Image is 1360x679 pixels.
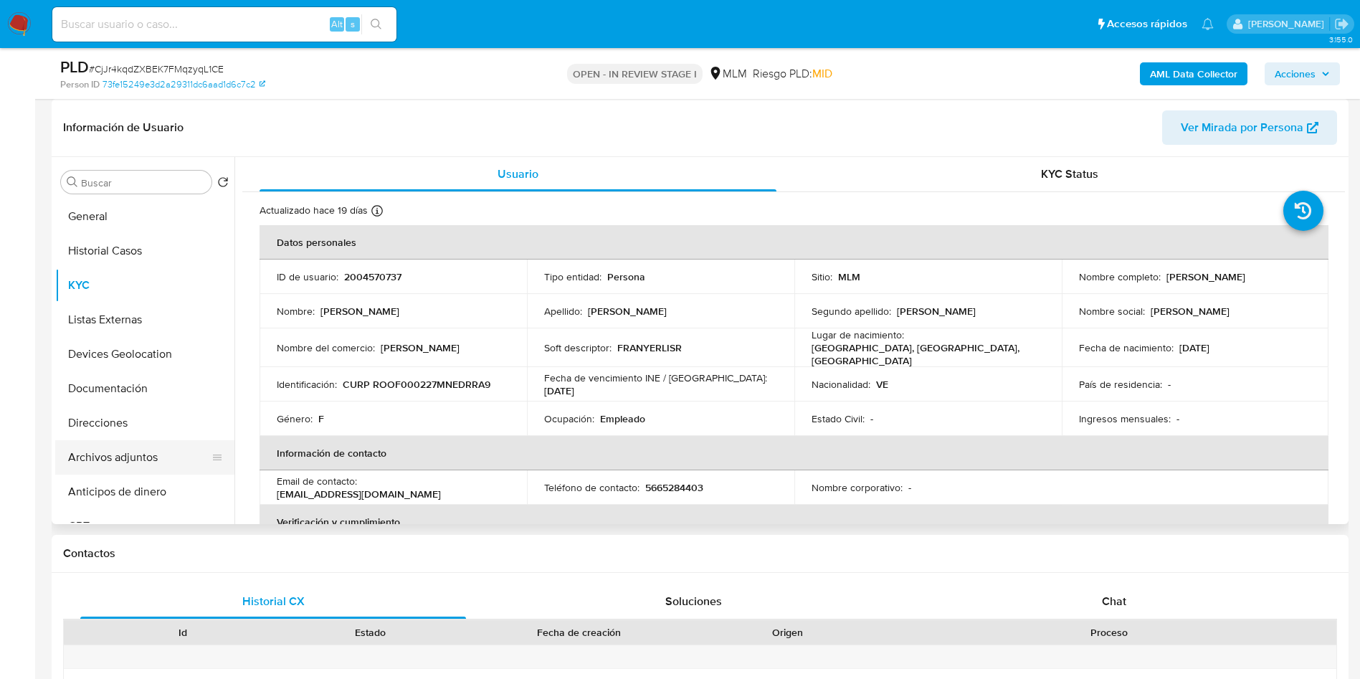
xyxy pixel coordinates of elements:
button: Archivos adjuntos [55,440,223,475]
p: CURP ROOF000227MNEDRRA9 [343,378,490,391]
p: Género : [277,412,313,425]
p: Actualizado hace 19 días [260,204,368,217]
p: ivonne.perezonofre@mercadolibre.com.mx [1248,17,1329,31]
th: Datos personales [260,225,1328,260]
p: VE [876,378,888,391]
button: Anticipos de dinero [55,475,234,509]
span: # CjJr4kqdZXBEK7FMqzyqL1CE [89,62,224,76]
th: Verificación y cumplimiento [260,505,1328,539]
p: - [1176,412,1179,425]
p: [PERSON_NAME] [381,341,460,354]
p: Apellido : [544,305,582,318]
p: Estado Civil : [812,412,865,425]
p: - [870,412,873,425]
p: Nacionalidad : [812,378,870,391]
p: Soft descriptor : [544,341,612,354]
span: MID [812,65,832,82]
button: AML Data Collector [1140,62,1247,85]
b: Person ID [60,78,100,91]
span: Soluciones [665,593,722,609]
span: Usuario [498,166,538,182]
button: Volver al orden por defecto [217,176,229,192]
p: Nombre completo : [1079,270,1161,283]
p: Teléfono de contacto : [544,481,639,494]
span: Historial CX [242,593,305,609]
button: KYC [55,268,234,303]
span: 3.155.0 [1329,34,1353,45]
p: [GEOGRAPHIC_DATA], [GEOGRAPHIC_DATA], [GEOGRAPHIC_DATA] [812,341,1039,367]
button: Ver Mirada por Persona [1162,110,1337,145]
span: Ver Mirada por Persona [1181,110,1303,145]
p: - [908,481,911,494]
p: MLM [838,270,860,283]
p: Ocupación : [544,412,594,425]
div: Estado [287,625,455,640]
div: Id [99,625,267,640]
p: ID de usuario : [277,270,338,283]
button: search-icon [361,14,391,34]
p: [PERSON_NAME] [897,305,976,318]
a: Notificaciones [1202,18,1214,30]
p: [PERSON_NAME] [1151,305,1230,318]
p: Nombre : [277,305,315,318]
button: Documentación [55,371,234,406]
div: Fecha de creación [475,625,684,640]
div: Proceso [892,625,1326,640]
p: [DATE] [1179,341,1209,354]
p: [DATE] [544,384,574,397]
p: Nombre corporativo : [812,481,903,494]
p: - [1168,378,1171,391]
p: Fecha de nacimiento : [1079,341,1174,354]
input: Buscar [81,176,206,189]
h1: Contactos [63,546,1337,561]
span: Chat [1102,593,1126,609]
p: Email de contacto : [277,475,357,488]
p: Persona [607,270,645,283]
p: Sitio : [812,270,832,283]
button: Devices Geolocation [55,337,234,371]
div: Origen [704,625,872,640]
p: 5665284403 [645,481,703,494]
p: FRANYERLISR [617,341,682,354]
button: Listas Externas [55,303,234,337]
a: Salir [1334,16,1349,32]
p: Tipo entidad : [544,270,601,283]
p: Nombre del comercio : [277,341,375,354]
button: Acciones [1265,62,1340,85]
p: [PERSON_NAME] [320,305,399,318]
button: Historial Casos [55,234,234,268]
button: Direcciones [55,406,234,440]
button: CBT [55,509,234,543]
p: Lugar de nacimiento : [812,328,904,341]
span: Alt [331,17,343,31]
p: Ingresos mensuales : [1079,412,1171,425]
p: [EMAIL_ADDRESS][DOMAIN_NAME] [277,488,441,500]
span: Riesgo PLD: [753,66,832,82]
p: Empleado [600,412,645,425]
input: Buscar usuario o caso... [52,15,396,34]
span: Accesos rápidos [1107,16,1187,32]
p: F [318,412,324,425]
span: s [351,17,355,31]
span: Acciones [1275,62,1316,85]
p: Identificación : [277,378,337,391]
th: Información de contacto [260,436,1328,470]
p: País de residencia : [1079,378,1162,391]
p: 2004570737 [344,270,401,283]
span: KYC Status [1041,166,1098,182]
p: Nombre social : [1079,305,1145,318]
p: OPEN - IN REVIEW STAGE I [567,64,703,84]
button: Buscar [67,176,78,188]
p: [PERSON_NAME] [588,305,667,318]
b: AML Data Collector [1150,62,1237,85]
div: MLM [708,66,747,82]
p: Fecha de vencimiento INE / [GEOGRAPHIC_DATA] : [544,371,767,384]
b: PLD [60,55,89,78]
p: Segundo apellido : [812,305,891,318]
a: 73fe15249e3d2a29311dc6aad1d6c7c2 [103,78,265,91]
h1: Información de Usuario [63,120,184,135]
p: [PERSON_NAME] [1166,270,1245,283]
button: General [55,199,234,234]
